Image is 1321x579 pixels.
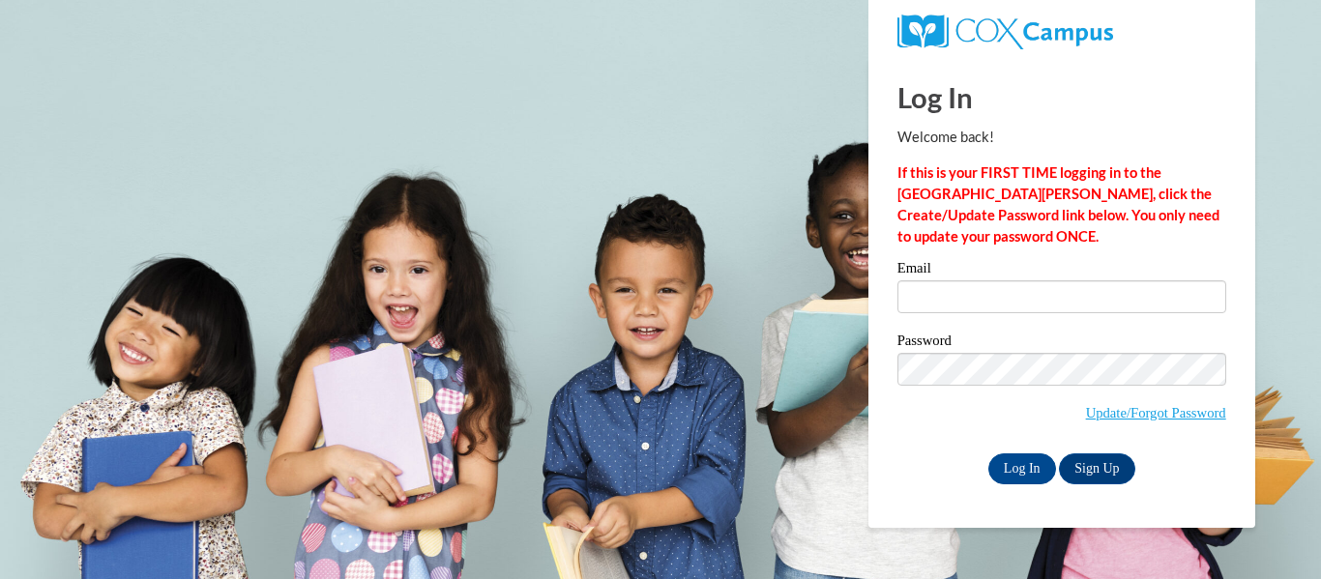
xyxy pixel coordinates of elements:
[897,77,1226,117] h1: Log In
[1059,453,1134,484] a: Sign Up
[897,333,1226,353] label: Password
[897,14,1113,49] img: COX Campus
[988,453,1056,484] input: Log In
[897,261,1226,280] label: Email
[1086,405,1226,420] a: Update/Forgot Password
[897,164,1219,245] strong: If this is your FIRST TIME logging in to the [GEOGRAPHIC_DATA][PERSON_NAME], click the Create/Upd...
[897,127,1226,148] p: Welcome back!
[897,22,1113,39] a: COX Campus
